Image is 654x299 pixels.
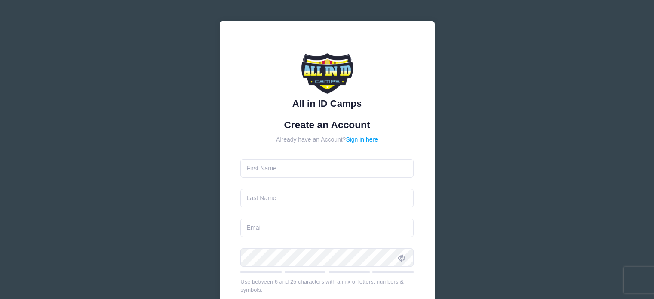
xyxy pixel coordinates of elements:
div: Already have an Account? [240,135,414,144]
input: Email [240,219,414,237]
div: All in ID Camps [240,96,414,111]
h1: Create an Account [240,119,414,131]
input: First Name [240,159,414,178]
div: Use between 6 and 25 characters with a mix of letters, numbers & symbols. [240,277,414,294]
input: Last Name [240,189,414,207]
a: Sign in here [346,136,378,143]
img: All in ID Camps [301,42,353,94]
